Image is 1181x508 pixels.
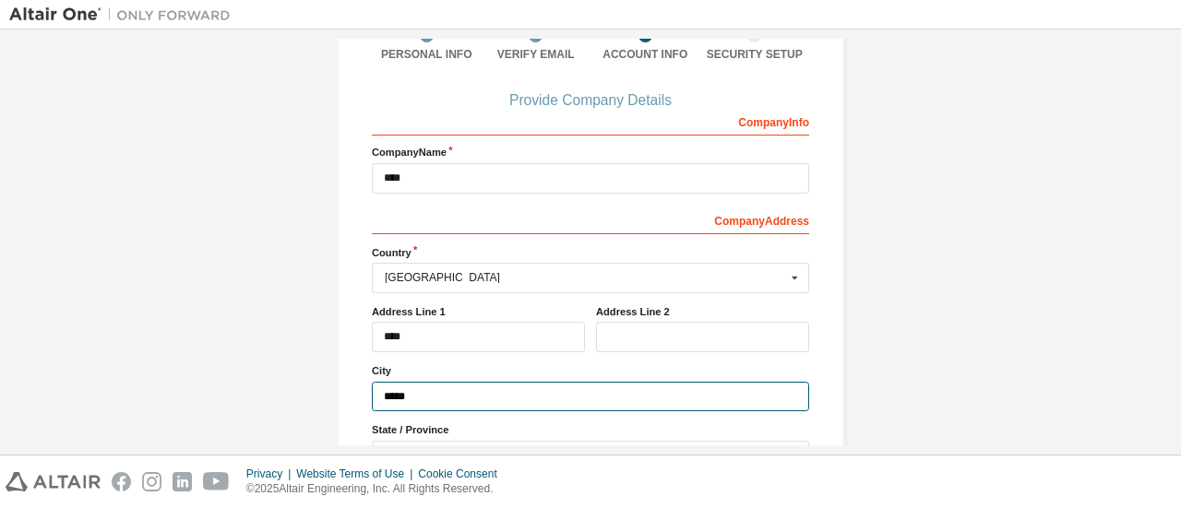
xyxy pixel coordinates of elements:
div: Cookie Consent [418,467,507,481]
div: Privacy [246,467,296,481]
img: instagram.svg [142,472,161,491]
div: Company Info [372,106,809,136]
img: linkedin.svg [173,472,192,491]
label: City [372,363,809,378]
p: © 2025 Altair Engineering, Inc. All Rights Reserved. [246,481,508,497]
label: Address Line 1 [372,304,585,319]
div: Security Setup [700,47,810,62]
div: Website Terms of Use [296,467,418,481]
img: youtube.svg [203,472,230,491]
img: altair_logo.svg [6,472,101,491]
div: Account Info [590,47,700,62]
div: Verify Email [482,47,591,62]
div: Provide Company Details [372,95,809,106]
label: State / Province [372,422,809,437]
img: facebook.svg [112,472,131,491]
div: Personal Info [372,47,482,62]
img: Altair One [9,6,240,24]
label: Country [372,245,809,260]
label: Address Line 2 [596,304,809,319]
div: [GEOGRAPHIC_DATA] [385,272,786,283]
label: Company Name [372,145,809,159]
div: Company Address [372,205,809,234]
